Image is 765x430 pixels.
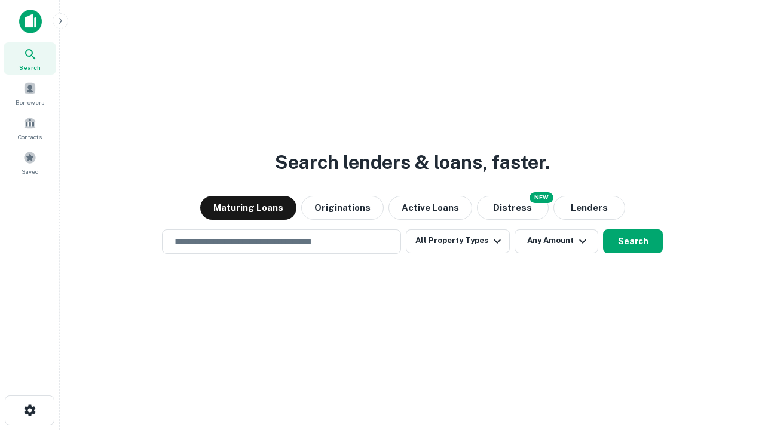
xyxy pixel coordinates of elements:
a: Borrowers [4,77,56,109]
button: All Property Types [406,229,510,253]
a: Saved [4,146,56,179]
h3: Search lenders & loans, faster. [275,148,550,177]
div: NEW [530,192,553,203]
span: Borrowers [16,97,44,107]
a: Contacts [4,112,56,144]
button: Any Amount [515,229,598,253]
button: Originations [301,196,384,220]
span: Contacts [18,132,42,142]
button: Search distressed loans with lien and other non-mortgage details. [477,196,549,220]
span: Search [19,63,41,72]
a: Search [4,42,56,75]
span: Saved [22,167,39,176]
img: capitalize-icon.png [19,10,42,33]
button: Active Loans [388,196,472,220]
button: Lenders [553,196,625,220]
iframe: Chat Widget [705,334,765,392]
button: Maturing Loans [200,196,296,220]
button: Search [603,229,663,253]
